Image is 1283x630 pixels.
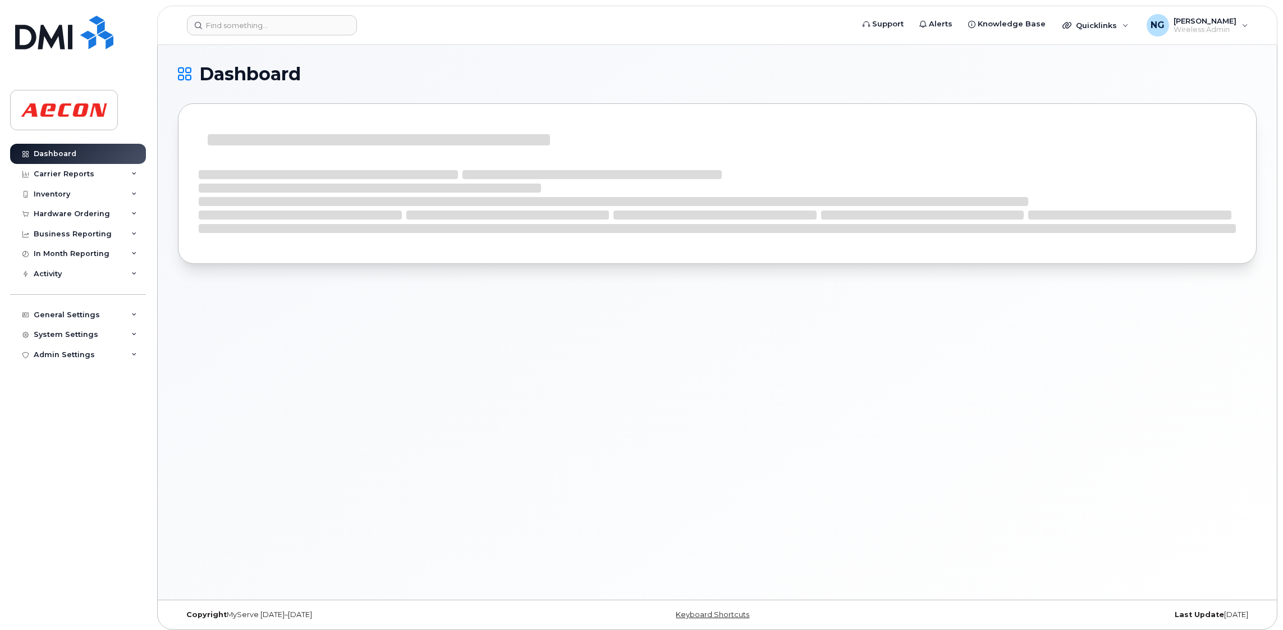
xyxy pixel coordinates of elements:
[676,610,749,619] a: Keyboard Shortcuts
[178,610,538,619] div: MyServe [DATE]–[DATE]
[897,610,1257,619] div: [DATE]
[199,66,301,83] span: Dashboard
[1175,610,1224,619] strong: Last Update
[186,610,227,619] strong: Copyright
